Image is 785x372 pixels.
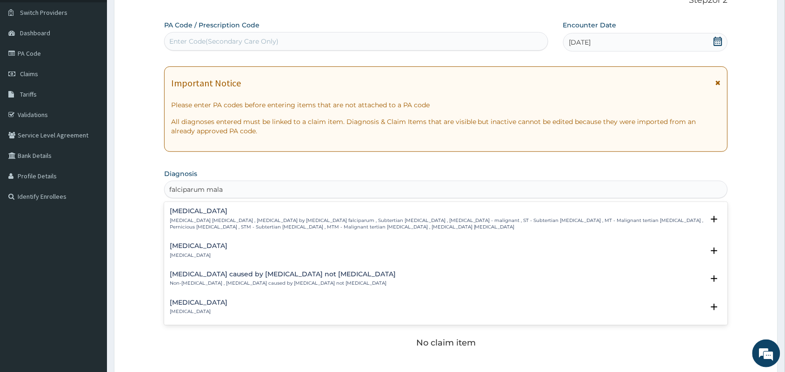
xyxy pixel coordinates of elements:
[17,46,38,70] img: d_794563401_company_1708531726252_794563401
[169,37,279,46] div: Enter Code(Secondary Care Only)
[153,5,175,27] div: Minimize live chat window
[20,29,50,37] span: Dashboard
[709,273,720,284] i: open select status
[709,245,720,256] i: open select status
[170,299,227,306] h4: [MEDICAL_DATA]
[48,52,156,64] div: Chat with us now
[170,242,227,249] h4: [MEDICAL_DATA]
[170,208,704,215] h4: [MEDICAL_DATA]
[5,254,177,286] textarea: Type your message and hit 'Enter'
[170,252,227,259] p: [MEDICAL_DATA]
[164,20,259,30] label: PA Code / Prescription Code
[20,90,37,98] span: Tariffs
[709,214,720,225] i: open select status
[563,20,617,30] label: Encounter Date
[170,271,396,278] h4: [MEDICAL_DATA] caused by [MEDICAL_DATA] not [MEDICAL_DATA]
[20,8,67,17] span: Switch Providers
[170,308,227,315] p: [MEDICAL_DATA]
[170,280,396,287] p: Non-[MEDICAL_DATA] , [MEDICAL_DATA] caused by [MEDICAL_DATA] not [MEDICAL_DATA]
[170,217,704,231] p: [MEDICAL_DATA] [MEDICAL_DATA] , [MEDICAL_DATA] by [MEDICAL_DATA] falciparum , Subtertian [MEDICAL...
[171,117,721,136] p: All diagnoses entered must be linked to a claim item. Diagnosis & Claim Items that are visible bu...
[416,338,476,347] p: No claim item
[709,301,720,313] i: open select status
[569,38,591,47] span: [DATE]
[54,117,128,211] span: We're online!
[164,169,197,178] label: Diagnosis
[171,78,241,88] h1: Important Notice
[20,70,38,78] span: Claims
[171,100,721,110] p: Please enter PA codes before entering items that are not attached to a PA code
